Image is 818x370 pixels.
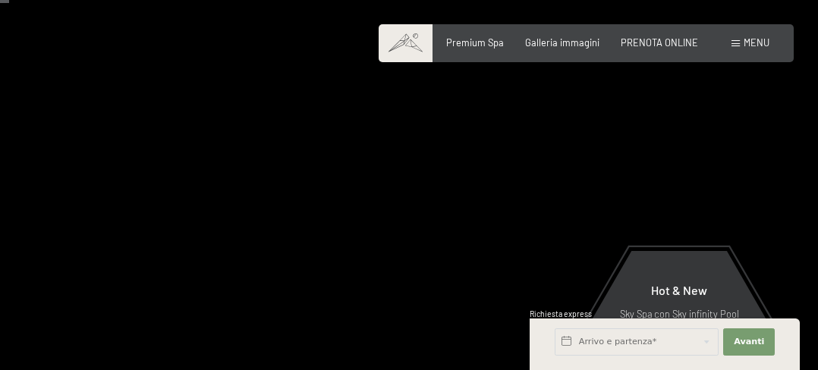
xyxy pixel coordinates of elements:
span: Hot & New [651,283,707,297]
a: PRENOTA ONLINE [621,36,698,49]
span: Menu [744,36,769,49]
span: Richiesta express [530,309,592,318]
button: Avanti [723,328,775,356]
a: Galleria immagini [525,36,599,49]
span: Avanti [734,336,764,348]
a: Premium Spa [446,36,504,49]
